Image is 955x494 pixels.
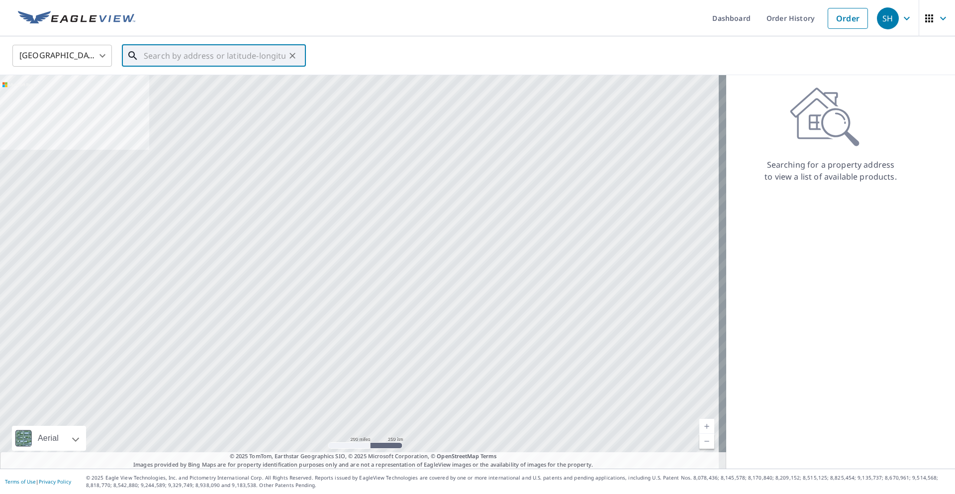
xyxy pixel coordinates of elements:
[699,419,714,434] a: Current Level 5, Zoom In
[437,452,478,460] a: OpenStreetMap
[480,452,497,460] a: Terms
[144,42,286,70] input: Search by address or latitude-longitude
[35,426,62,451] div: Aerial
[39,478,71,485] a: Privacy Policy
[828,8,868,29] a: Order
[5,478,36,485] a: Terms of Use
[764,159,897,183] p: Searching for a property address to view a list of available products.
[12,42,112,70] div: [GEOGRAPHIC_DATA]
[18,11,135,26] img: EV Logo
[877,7,899,29] div: SH
[5,479,71,485] p: |
[699,434,714,449] a: Current Level 5, Zoom Out
[230,452,497,461] span: © 2025 TomTom, Earthstar Geographics SIO, © 2025 Microsoft Corporation, ©
[286,49,299,63] button: Clear
[86,474,950,489] p: © 2025 Eagle View Technologies, Inc. and Pictometry International Corp. All Rights Reserved. Repo...
[12,426,86,451] div: Aerial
